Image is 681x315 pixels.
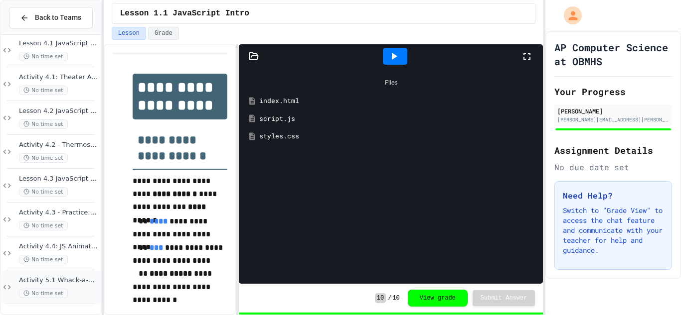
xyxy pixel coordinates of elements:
span: Activity 4.2 - Thermostat App Create Variables and Conditionals [19,141,99,149]
button: Lesson [112,27,146,40]
h1: AP Computer Science at OBMHS [554,40,672,68]
div: index.html [259,96,537,106]
span: No time set [19,289,68,298]
button: Submit Answer [473,290,535,306]
span: Activity 4.3 - Practice: Kitty App [19,209,99,217]
span: No time set [19,255,68,264]
div: My Account [553,4,584,27]
button: View grade [408,290,468,307]
span: Activity 5.1 Whack-a-Mole App: Introduction to Coding a Complete Create Performance Task [19,276,99,285]
span: Lesson 1.1 JavaScript Intro [120,7,249,19]
h2: Assignment Details [554,143,672,157]
div: Files [244,73,538,92]
span: Lesson 4.1 JavaScript Conditional Statements [19,39,99,48]
div: [PERSON_NAME] [557,106,669,115]
span: 10 [375,293,386,303]
span: No time set [19,221,68,230]
span: Submit Answer [481,294,527,302]
span: Back to Teams [35,12,81,23]
h2: Your Progress [554,85,672,99]
button: Back to Teams [9,7,93,28]
span: / [388,294,391,302]
span: No time set [19,153,68,163]
div: styles.css [259,131,537,141]
p: Switch to "Grade View" to access the chat feature and communicate with your teacher for help and ... [563,206,664,255]
span: No time set [19,52,68,61]
div: No due date set [554,161,672,173]
div: [PERSON_NAME][EMAIL_ADDRESS][PERSON_NAME][DOMAIN_NAME] [557,116,669,123]
span: No time set [19,86,68,95]
button: Grade [148,27,179,40]
span: No time set [19,187,68,197]
span: Lesson 4.3 JavaScript Errors [19,175,99,183]
span: Activity 4.1: Theater Admission App [19,73,99,82]
h3: Need Help? [563,190,664,202]
div: script.js [259,114,537,124]
span: 10 [392,294,399,302]
span: Activity 4.4: JS Animation Coding Practice [19,242,99,251]
span: Lesson 4.2 JavaScript Loops (Iteration) [19,107,99,115]
span: No time set [19,119,68,129]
